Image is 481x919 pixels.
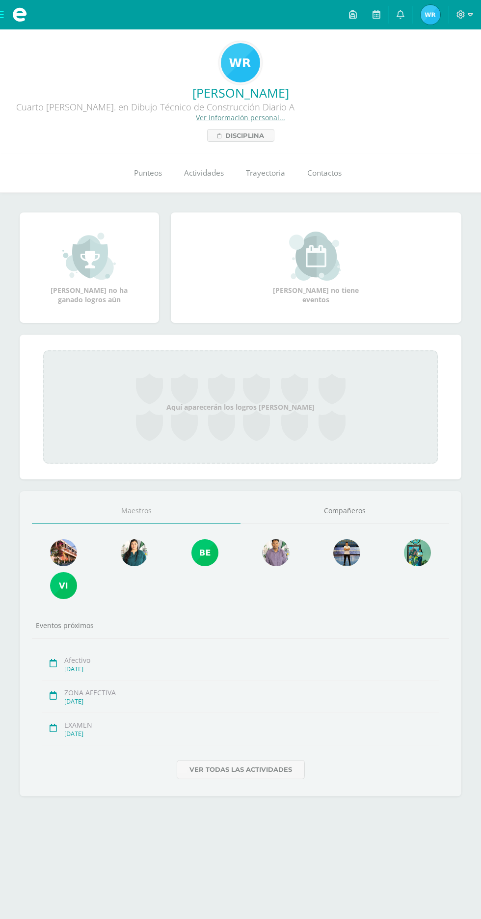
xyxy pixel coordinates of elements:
[177,760,305,779] a: Ver todas las actividades
[32,499,240,524] a: Maestros
[404,539,431,566] img: f42db2dd1cd36b3b6e69d82baa85bd48.png
[333,539,360,566] img: 62c276f9e5707e975a312ba56e3c64d5.png
[121,539,148,566] img: 978d87b925d35904a78869fb8ac2cdd4.png
[246,168,285,178] span: Trayectoria
[50,539,77,566] img: e29994105dc3c498302d04bab28faecd.png
[267,232,365,304] div: [PERSON_NAME] no tiene eventos
[8,84,473,101] a: [PERSON_NAME]
[240,499,449,524] a: Compañeros
[184,168,224,178] span: Actividades
[263,539,290,566] img: b74992f0b286c7892e1bd0182a1586b6.png
[134,168,162,178] span: Punteos
[191,539,218,566] img: c41d019b26e4da35ead46476b645875d.png
[43,350,438,464] div: Aquí aparecerán los logros [PERSON_NAME]
[50,572,77,599] img: 86ad762a06db99f3d783afd7c36c2468.png
[196,113,285,122] a: Ver información personal...
[32,621,449,630] div: Eventos próximos
[64,656,439,665] div: Afectivo
[207,129,274,142] a: Disciplina
[40,232,138,304] div: [PERSON_NAME] no ha ganado logros aún
[64,697,439,706] div: [DATE]
[123,154,173,193] a: Punteos
[235,154,296,193] a: Trayectoria
[64,665,439,673] div: [DATE]
[307,168,342,178] span: Contactos
[289,232,343,281] img: event_small.png
[62,232,116,281] img: achievement_small.png
[64,688,439,697] div: ZONA AFECTIVA
[421,5,440,25] img: fcfaa8a659a726b53afcd2a7f7de06ee.png
[296,154,352,193] a: Contactos
[173,154,235,193] a: Actividades
[64,730,439,738] div: [DATE]
[8,101,302,113] div: Cuarto [PERSON_NAME]. en Dibujo Técnico de Construcción Diario A
[221,43,260,82] img: 56260c6b3856a2ec94d6ebedd4772af4.png
[225,130,264,141] span: Disciplina
[64,720,439,730] div: EXAMEN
